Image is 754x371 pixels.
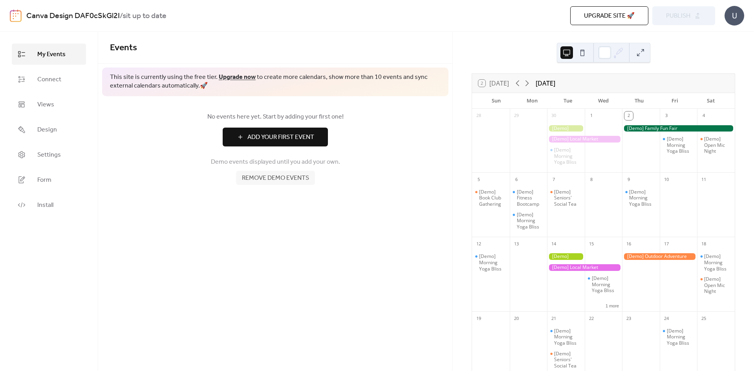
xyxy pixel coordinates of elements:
div: [Demo] Open Mic Night [697,276,735,294]
a: Form [12,169,86,190]
div: Sat [693,93,728,109]
span: My Events [37,50,66,59]
div: [Demo] Morning Yoga Bliss [667,136,694,154]
div: U [725,6,744,26]
div: [Demo] Morning Yoga Bliss [547,147,585,165]
div: 8 [587,175,596,184]
div: [Demo] Morning Yoga Bliss [585,275,622,294]
div: Fri [657,93,693,109]
div: [Demo] Open Mic Night [697,136,735,154]
div: [Demo] Morning Yoga Bliss [622,189,660,207]
b: / [120,9,123,24]
div: [Demo] Seniors' Social Tea [554,351,582,369]
div: [Demo] Family Fun Fair [622,125,735,132]
a: Connect [12,69,86,90]
div: [Demo] Morning Yoga Bliss [704,253,732,272]
span: Views [37,100,54,110]
span: Install [37,201,53,210]
div: [Demo] Open Mic Night [704,136,732,154]
button: Add Your First Event [223,128,328,146]
div: 10 [662,175,671,184]
img: logo [10,9,22,22]
div: 5 [474,175,483,184]
a: Canva Design DAF0cSkGl2I [26,9,120,24]
div: [Demo] Morning Yoga Bliss [667,328,694,346]
button: 1 more [602,302,622,309]
div: [Demo] Morning Yoga Bliss [510,212,547,230]
span: This site is currently using the free tier. to create more calendars, show more than 10 events an... [110,73,441,91]
div: Thu [621,93,657,109]
div: 2 [624,111,633,120]
span: Demo events displayed until you add your own. [211,157,340,167]
div: [Demo] Local Market [547,136,622,143]
span: Remove demo events [242,174,309,183]
div: 30 [549,111,558,120]
div: [Demo] Morning Yoga Bliss [629,189,657,207]
a: Views [12,94,86,115]
div: [Demo] Morning Yoga Bliss [660,328,697,346]
div: [Demo] Morning Yoga Bliss [472,253,510,272]
div: 28 [474,111,483,120]
div: 25 [699,314,708,323]
div: [Demo] Open Mic Night [704,276,732,294]
div: [Demo] Morning Yoga Bliss [547,328,585,346]
b: sit up to date [123,9,167,24]
div: 1 [587,111,596,120]
span: Design [37,125,57,135]
a: Upgrade now [219,71,256,83]
div: 3 [662,111,671,120]
div: [Demo] Gardening Workshop [547,125,585,132]
a: Install [12,194,86,216]
div: Tue [550,93,586,109]
span: Connect [37,75,61,84]
a: Design [12,119,86,140]
div: 18 [699,239,708,248]
div: 22 [587,314,596,323]
div: [Demo] Morning Yoga Bliss [554,147,582,165]
div: 24 [662,314,671,323]
div: 17 [662,239,671,248]
span: No events here yet. Start by adding your first one! [110,112,441,122]
div: 29 [512,111,521,120]
span: Events [110,39,137,57]
span: Add Your First Event [247,133,314,142]
span: Form [37,175,51,185]
div: 19 [474,314,483,323]
div: [Demo] Morning Yoga Bliss [592,275,619,294]
div: 11 [699,175,708,184]
div: 4 [699,111,708,120]
div: [Demo] Morning Yoga Bliss [517,212,544,230]
div: Mon [514,93,550,109]
div: [Demo] Seniors' Social Tea [547,189,585,207]
a: My Events [12,44,86,65]
div: 13 [512,239,521,248]
div: [Demo] Seniors' Social Tea [547,351,585,369]
div: [Demo] Seniors' Social Tea [554,189,582,207]
div: 21 [549,314,558,323]
div: 6 [512,175,521,184]
div: [Demo] Gardening Workshop [547,253,585,260]
div: Sun [478,93,514,109]
div: [Demo] Morning Yoga Bliss [660,136,697,154]
span: Settings [37,150,61,160]
div: 15 [587,239,596,248]
button: Remove demo events [236,171,315,185]
div: [Demo] Fitness Bootcamp [517,189,544,207]
button: Upgrade site 🚀 [570,6,648,25]
div: [Demo] Morning Yoga Bliss [479,253,507,272]
div: [Demo] Book Club Gathering [479,189,507,207]
span: Upgrade site 🚀 [584,11,635,21]
div: [Demo] Morning Yoga Bliss [554,328,582,346]
div: 9 [624,175,633,184]
div: [Demo] Book Club Gathering [472,189,510,207]
div: 12 [474,239,483,248]
a: Settings [12,144,86,165]
div: 7 [549,175,558,184]
div: 16 [624,239,633,248]
div: [Demo] Fitness Bootcamp [510,189,547,207]
a: Add Your First Event [110,128,441,146]
div: [DATE] [536,79,555,88]
div: [Demo] Local Market [547,264,622,271]
div: Wed [586,93,621,109]
div: [Demo] Morning Yoga Bliss [697,253,735,272]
